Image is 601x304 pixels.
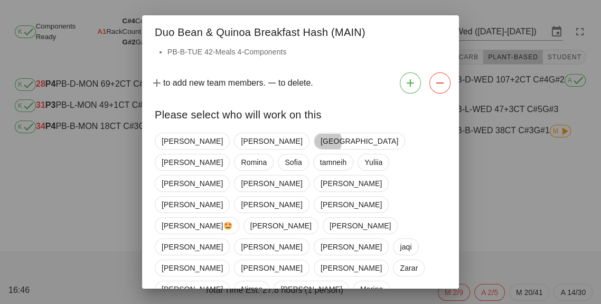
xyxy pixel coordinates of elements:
span: Sofia [285,154,302,170]
span: [PERSON_NAME] [330,218,391,234]
div: Please select who will work on this [142,98,459,128]
span: tamneih [320,154,347,170]
span: [PERSON_NAME] [241,239,302,255]
span: [PERSON_NAME] [162,281,223,297]
span: [PERSON_NAME] [241,197,302,213]
li: PB-B-TUE 42-Meals 4-Components [167,46,446,58]
span: [PERSON_NAME] [162,154,223,170]
span: [PERSON_NAME] [162,260,223,276]
span: [PERSON_NAME] [321,176,382,191]
span: Yuliia [364,154,382,170]
span: [PERSON_NAME] [280,281,342,297]
span: [PERSON_NAME] [162,133,223,149]
span: Romina [241,154,267,170]
span: [PERSON_NAME] [321,239,382,255]
div: Duo Bean & Quinoa Breakfast Hash (MAIN) [142,15,459,46]
span: [PERSON_NAME] [321,260,382,276]
span: [GEOGRAPHIC_DATA] [321,133,398,149]
span: [PERSON_NAME] [241,260,302,276]
span: [PERSON_NAME] [250,218,312,234]
span: [PERSON_NAME] [162,239,223,255]
span: Nimna [241,281,262,297]
span: [PERSON_NAME] [162,197,223,213]
span: jaqi [400,239,411,255]
span: [PERSON_NAME] [241,176,302,191]
span: Zarar [400,260,418,276]
span: [PERSON_NAME] [162,176,223,191]
span: [PERSON_NAME]🤩 [162,218,232,234]
span: [PERSON_NAME] [241,133,302,149]
span: [PERSON_NAME] [321,197,382,213]
span: Marina [360,281,383,297]
div: to add new team members. to delete. [142,68,459,98]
